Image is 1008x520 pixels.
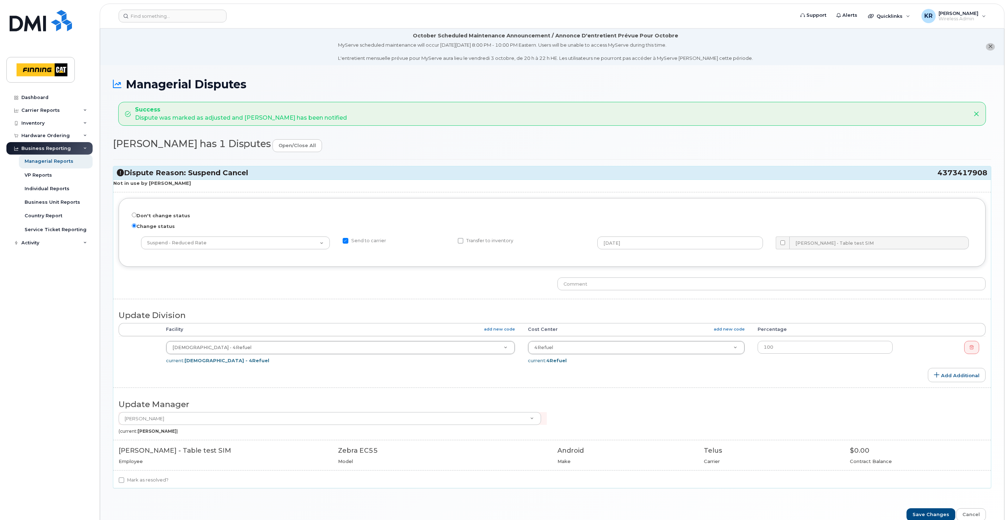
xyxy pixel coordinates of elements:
[528,341,744,354] a: 4Refuel
[166,341,515,354] a: [DEMOGRAPHIC_DATA] - 4Refuel
[343,236,386,245] label: Send to carrier
[458,238,463,244] input: Transfer to inventory
[928,368,986,382] a: Add Additional
[751,323,899,336] th: Percentage
[528,358,567,363] span: current:
[557,458,693,465] div: Make
[937,168,987,178] span: 4373417908
[132,222,175,230] label: Change status
[172,345,251,350] span: 4Refuel - 4Refuel
[119,458,327,465] div: Employee
[120,415,164,422] span: [PERSON_NAME]
[557,277,986,290] input: Comment
[484,326,515,332] a: add new code
[135,106,347,122] div: Dispute was marked as adjusted and [PERSON_NAME] has been notified
[113,180,191,186] strong: Not in use by [PERSON_NAME]
[413,32,678,40] div: October Scheduled Maintenance Announcement / Annonce D'entretient Prévue Pour Octobre
[166,358,269,363] span: current:
[113,139,991,152] h2: [PERSON_NAME] has 1 Disputes
[557,446,693,455] div: Android
[119,446,327,455] div: [PERSON_NAME] - Table test SIM
[160,323,521,336] th: Facility
[119,412,541,425] a: [PERSON_NAME]
[458,236,513,245] label: Transfer to inventory
[132,223,136,228] input: Change status
[850,446,986,455] div: $0.00
[521,323,751,336] th: Cost Center
[137,428,177,434] strong: [PERSON_NAME]
[704,458,840,465] div: Carrier
[534,345,553,350] span: 4Refuel
[338,446,547,455] div: Zebra EC55
[119,428,178,434] small: (current: )
[119,477,124,483] input: Mark as resolved?
[135,106,347,114] strong: Success
[119,311,986,320] h3: Update Division
[113,78,991,90] h1: Managerial Disputes
[132,211,190,219] label: Don't change status
[132,213,136,217] input: Don't change status
[119,400,986,409] h3: Update Manager
[338,458,547,465] div: Model
[272,139,322,152] a: open/close all
[343,238,348,244] input: Send to carrier
[185,358,269,363] strong: [DEMOGRAPHIC_DATA] - 4Refuel
[119,476,168,484] label: Mark as resolved?
[986,43,995,51] button: close notification
[850,458,986,465] div: Contract Balance
[546,358,567,363] strong: 4Refuel
[117,168,987,178] h3: Dispute Reason: Suspend Cancel
[338,42,753,62] div: MyServe scheduled maintenance will occur [DATE][DATE] 8:00 PM - 10:00 PM Eastern. Users will be u...
[704,446,840,455] div: Telus
[714,326,745,332] a: add new code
